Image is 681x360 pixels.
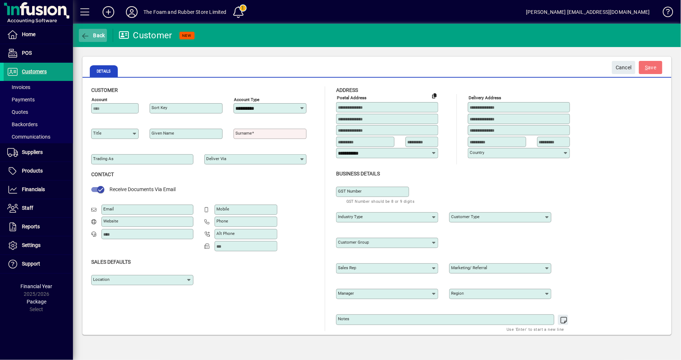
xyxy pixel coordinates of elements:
mat-label: Email [103,206,114,212]
span: Details [90,65,118,77]
a: Invoices [4,81,73,93]
span: Payments [7,97,35,102]
button: Copy to Delivery address [428,90,440,101]
mat-label: Country [470,150,484,155]
a: Knowledge Base [657,1,672,25]
mat-label: Industry type [338,214,363,219]
span: Products [22,168,43,174]
a: Suppliers [4,143,73,162]
mat-label: Region [451,291,464,296]
a: POS [4,44,73,62]
span: POS [22,50,32,56]
a: Products [4,162,73,180]
span: NEW [182,33,192,38]
mat-label: Location [93,277,109,282]
span: Staff [22,205,33,211]
mat-label: Mobile [216,206,229,212]
div: [PERSON_NAME] [EMAIL_ADDRESS][DOMAIN_NAME] [526,6,650,18]
span: Invoices [7,84,30,90]
span: Business details [336,171,380,177]
app-page-header-button: Back [73,29,113,42]
span: Financials [22,186,45,192]
button: Save [639,61,662,74]
span: Contact [91,171,114,177]
span: S [645,65,648,70]
a: Support [4,255,73,273]
mat-label: Account Type [234,97,259,102]
a: Staff [4,199,73,217]
mat-label: Sales rep [338,265,356,270]
a: Financials [4,181,73,199]
span: Customers [22,69,47,74]
button: Add [97,5,120,19]
span: Back [81,32,105,38]
div: The Foam and Rubber Store Limited [143,6,227,18]
mat-label: Manager [338,291,354,296]
div: Customer [119,30,172,41]
mat-label: Given name [151,131,174,136]
a: Reports [4,218,73,236]
mat-label: Customer type [451,214,480,219]
mat-hint: Use 'Enter' to start a new line [507,325,564,333]
mat-label: Deliver via [206,156,226,161]
span: ave [645,62,657,74]
span: Backorders [7,121,38,127]
button: Cancel [612,61,635,74]
span: Support [22,261,40,267]
span: Financial Year [21,283,53,289]
button: Back [79,29,107,42]
span: Sales defaults [91,259,131,265]
mat-label: Title [93,131,101,136]
span: Reports [22,224,40,229]
span: Receive Documents Via Email [109,186,176,192]
mat-hint: GST Number should be 8 or 9 digits [346,197,415,205]
a: Quotes [4,106,73,118]
span: Cancel [616,62,632,74]
a: Communications [4,131,73,143]
span: Quotes [7,109,28,115]
span: Suppliers [22,149,43,155]
span: Package [27,299,46,305]
a: Payments [4,93,73,106]
a: Backorders [4,118,73,131]
span: Home [22,31,35,37]
mat-label: Notes [338,316,349,321]
mat-label: Trading as [93,156,113,161]
mat-label: Surname [235,131,252,136]
span: Settings [22,242,41,248]
mat-label: Sort key [151,105,167,110]
span: Address [336,87,358,93]
button: Profile [120,5,143,19]
span: Communications [7,134,50,140]
mat-label: Account [92,97,107,102]
mat-label: Website [103,218,118,224]
mat-label: Alt Phone [216,231,235,236]
a: Settings [4,236,73,255]
mat-label: GST Number [338,189,362,194]
span: Customer [91,87,118,93]
mat-label: Marketing/ Referral [451,265,487,270]
mat-label: Customer group [338,240,369,245]
mat-label: Phone [216,218,228,224]
a: Home [4,26,73,44]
